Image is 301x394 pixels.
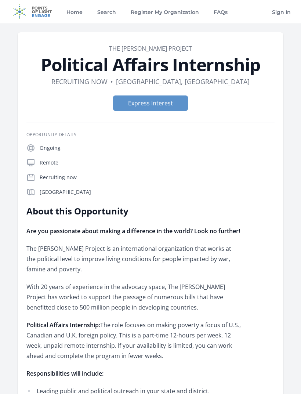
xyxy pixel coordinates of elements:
[40,159,275,166] p: Remote
[109,44,192,53] a: The [PERSON_NAME] Project
[26,132,275,138] h3: Opportunity Details
[110,76,113,87] div: •
[26,205,241,217] h2: About this Opportunity
[40,144,275,152] p: Ongoing
[26,282,241,312] p: With 20 years of experience in the advocacy space, The [PERSON_NAME] Project has worked to suppor...
[116,76,250,87] dd: [GEOGRAPHIC_DATA], [GEOGRAPHIC_DATA]
[51,76,108,87] dd: Recruiting now
[26,56,275,73] h1: Political Affairs Internship
[26,369,104,377] strong: Responsibilities will include:
[113,95,188,111] button: Express Interest
[26,321,100,329] strong: Political Affairs Internship:
[40,188,275,196] p: [GEOGRAPHIC_DATA]
[26,227,240,235] strong: Are you passionate about making a difference in the world? Look no further!
[26,320,241,361] p: The role focuses on making poverty a focus of U.S., Canadian and U.K. foreign policy. This is a p...
[40,174,275,181] p: Recruiting now
[26,243,241,274] p: The [PERSON_NAME] Project is an international organization that works at the political level to i...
